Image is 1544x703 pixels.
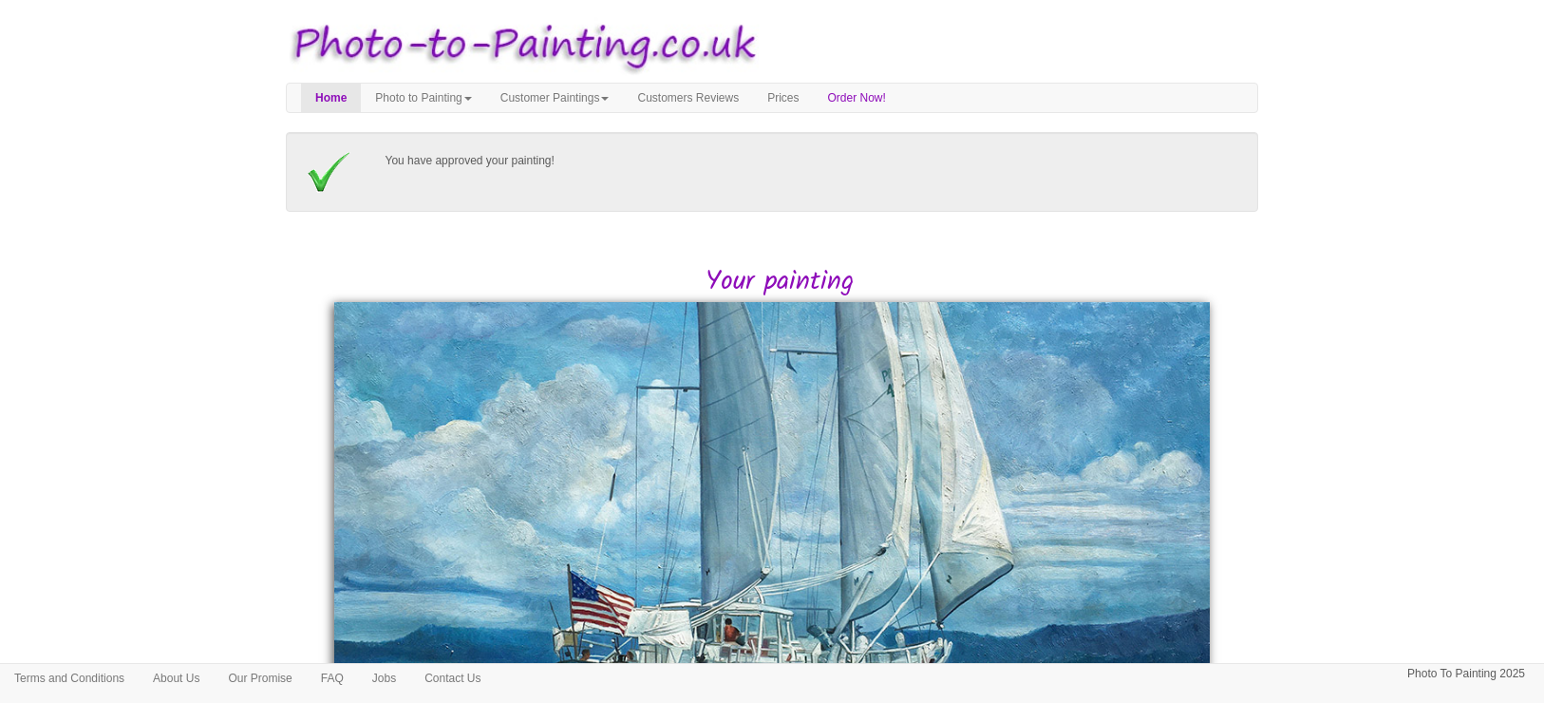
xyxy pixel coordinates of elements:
[623,84,753,112] a: Customers Reviews
[361,84,485,112] a: Photo to Painting
[1407,664,1525,684] p: Photo To Painting 2025
[276,9,763,83] img: Photo to Painting
[753,84,813,112] a: Prices
[386,151,1240,171] p: You have approved your painting!
[301,84,361,112] a: Home
[307,664,358,693] a: FAQ
[410,664,495,693] a: Contact Us
[139,664,214,693] a: About Us
[214,664,306,693] a: Our Promise
[486,84,624,112] a: Customer Paintings
[358,664,410,693] a: Jobs
[814,84,900,112] a: Order Now!
[300,268,1258,297] h2: Your painting
[305,151,352,193] img: Approved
